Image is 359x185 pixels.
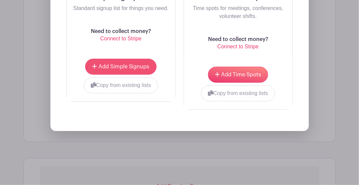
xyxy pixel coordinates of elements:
[201,85,276,101] button: Copy from existing lists
[208,43,268,51] p: Connect to Stripe
[91,35,151,43] p: Connect to Stripe
[72,4,170,12] p: Standard signup list for things you need.
[208,36,268,51] a: Need to collect money? Connect to Stripe
[91,28,151,35] h6: Need to collect money?
[85,59,156,75] button: Add Simple Signups
[221,72,261,77] span: Add Time Spots
[91,28,151,43] a: Need to collect money? Connect to Stripe
[189,4,287,20] p: Time spots for meetings, conferences, volunteer shifts.
[99,64,150,69] span: Add Simple Signups
[208,36,268,43] h6: Need to collect money?
[84,77,158,93] button: Copy from existing lists
[208,67,268,83] button: Add Time Spots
